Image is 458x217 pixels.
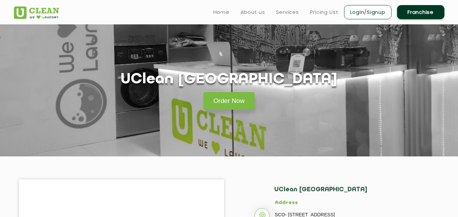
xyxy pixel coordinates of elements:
[121,71,338,88] h1: UClean [GEOGRAPHIC_DATA]
[14,6,59,19] img: UClean Laundry and Dry Cleaning
[310,8,339,16] a: Pricing List
[344,5,392,19] a: Login/Signup
[213,8,230,16] a: Home
[203,92,255,110] a: Order Now
[276,8,299,16] a: Services
[274,186,419,200] h2: UClean [GEOGRAPHIC_DATA]
[240,8,265,16] a: About us
[275,200,419,206] h5: Address
[397,5,444,19] a: Franchise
